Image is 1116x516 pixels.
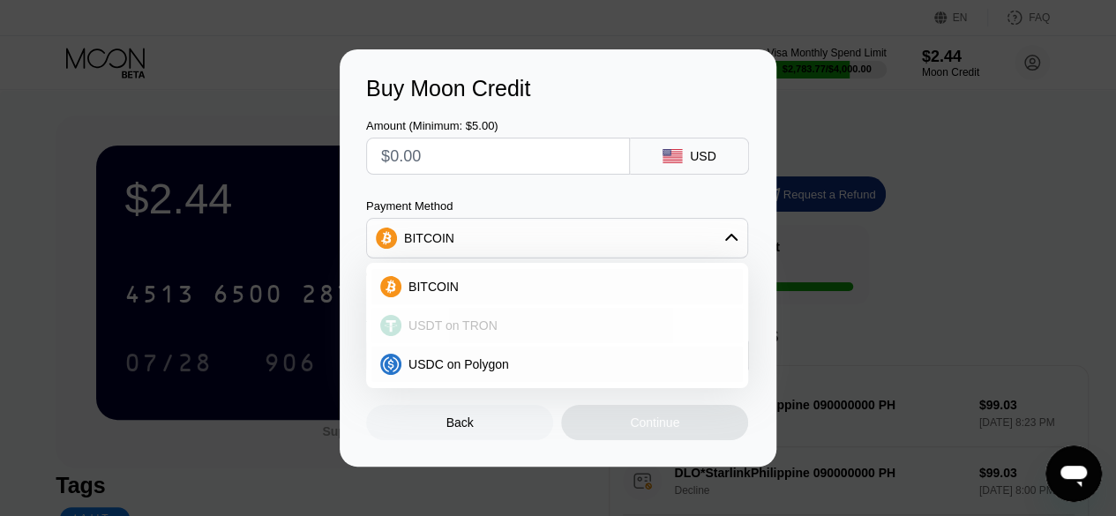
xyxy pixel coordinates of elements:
div: BITCOIN [404,231,454,245]
span: USDC on Polygon [408,357,509,371]
div: BITCOIN [371,269,743,304]
div: USD [690,149,716,163]
span: USDT on TRON [408,318,498,333]
iframe: Button to launch messaging window [1045,445,1102,502]
div: USDT on TRON [371,308,743,343]
div: Back [446,415,474,430]
span: BITCOIN [408,280,459,294]
div: Back [366,405,553,440]
div: Payment Method [366,199,748,213]
input: $0.00 [381,138,615,174]
div: BITCOIN [367,221,747,256]
div: Buy Moon Credit [366,76,750,101]
div: USDC on Polygon [371,347,743,382]
div: Amount (Minimum: $5.00) [366,119,630,132]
